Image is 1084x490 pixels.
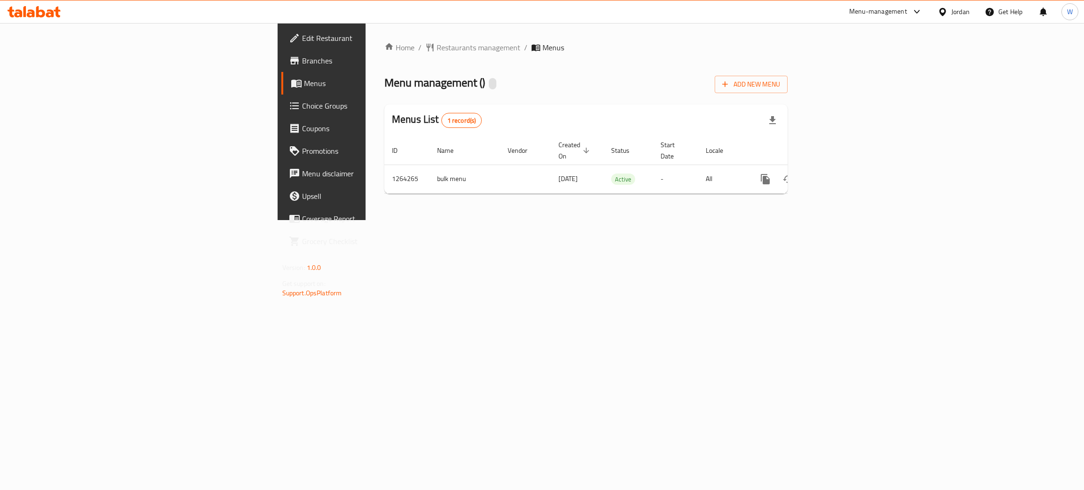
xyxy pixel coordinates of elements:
span: Promotions [302,145,451,157]
td: - [653,165,698,193]
a: Support.OpsPlatform [282,287,342,299]
span: Restaurants management [437,42,520,53]
span: Locale [706,145,735,156]
span: Menus [542,42,564,53]
span: W [1067,7,1073,17]
a: Edit Restaurant [281,27,459,49]
span: Name [437,145,466,156]
h2: Menus List [392,112,482,128]
span: Vendor [508,145,540,156]
div: Jordan [951,7,970,17]
a: Branches [281,49,459,72]
a: Grocery Checklist [281,230,459,253]
a: Menus [281,72,459,95]
div: Export file [761,109,784,132]
a: Promotions [281,140,459,162]
span: 1.0.0 [307,261,321,274]
th: Actions [747,136,852,165]
span: Get support on: [282,277,326,290]
span: Menu disclaimer [302,168,451,179]
button: Change Status [777,168,799,190]
span: Created On [558,139,592,162]
span: Active [611,174,635,185]
span: ID [392,145,410,156]
span: Coverage Report [302,213,451,224]
span: Upsell [302,190,451,202]
span: [DATE] [558,173,578,185]
td: bulk menu [430,165,500,193]
a: Coverage Report [281,207,459,230]
a: Restaurants management [425,42,520,53]
span: Grocery Checklist [302,236,451,247]
td: All [698,165,747,193]
span: Status [611,145,642,156]
span: Branches [302,55,451,66]
span: Menus [304,78,451,89]
div: Menu-management [849,6,907,17]
a: Upsell [281,185,459,207]
span: Edit Restaurant [302,32,451,44]
a: Menu disclaimer [281,162,459,185]
a: Coupons [281,117,459,140]
li: / [524,42,527,53]
table: enhanced table [384,136,852,194]
span: Add New Menu [722,79,780,90]
nav: breadcrumb [384,42,788,53]
span: Coupons [302,123,451,134]
span: Choice Groups [302,100,451,111]
a: Choice Groups [281,95,459,117]
div: Total records count [441,113,482,128]
span: Version: [282,261,305,274]
span: 1 record(s) [442,116,482,125]
button: Add New Menu [715,76,788,93]
button: more [754,168,777,190]
span: Start Date [661,139,687,162]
